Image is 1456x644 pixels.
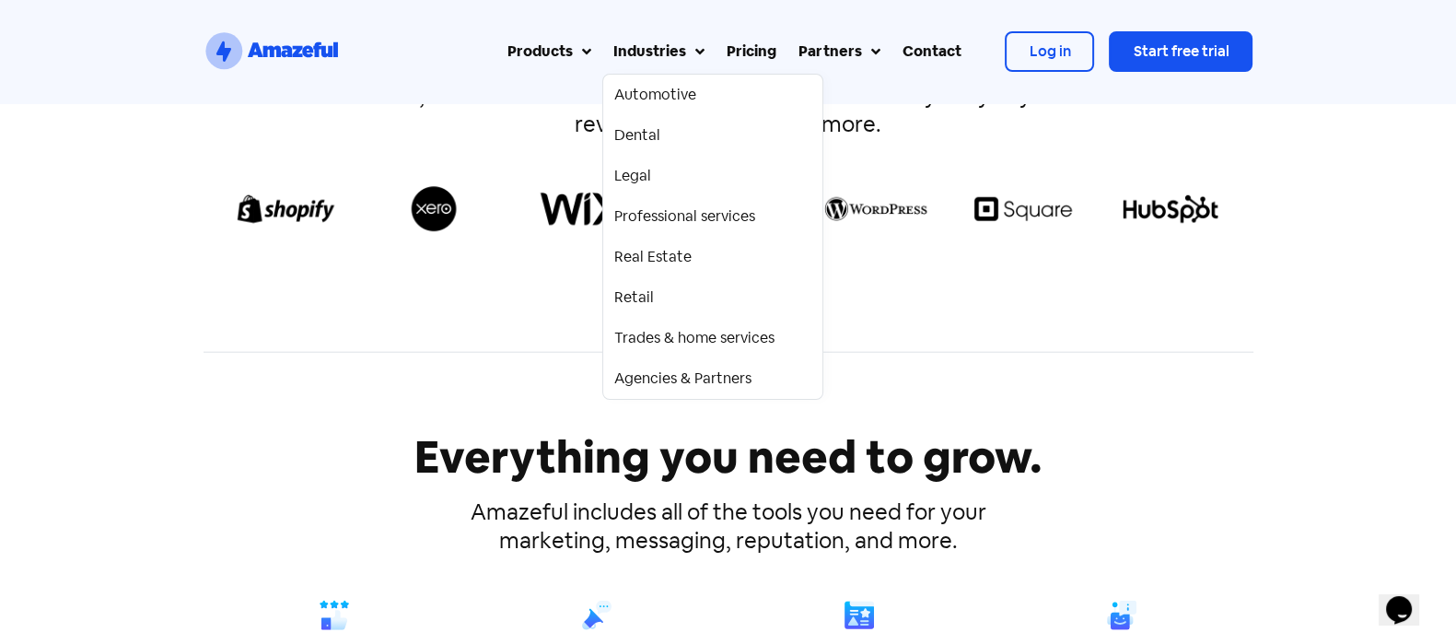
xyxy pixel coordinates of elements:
[507,41,573,63] div: Products
[613,41,686,63] div: Industries
[603,277,822,318] a: Retail
[603,196,822,237] a: Professional services
[614,205,755,228] div: Professional services
[1005,31,1094,72] a: Log in
[1133,41,1229,61] span: Start free trial
[213,81,1244,138] div: With more than 5,000 software integrations, Amazeful makes it easy to sync your customers for rev...
[614,165,651,187] div: Legal
[902,41,961,63] div: Contact
[603,115,822,156] a: Dental
[496,29,602,74] a: Products
[614,246,692,268] div: Real Estate
[1029,41,1070,61] span: Log in
[1109,31,1252,72] a: Start free trial
[204,435,1253,479] h3: Everything you need to grow.
[1379,570,1438,626] iframe: chat widget
[787,29,891,74] a: Partners
[603,75,822,115] a: Automotive
[614,327,775,349] div: Trades & home services
[891,29,972,74] a: Contact
[603,156,822,196] a: Legal
[603,237,822,277] a: Real Estate
[602,29,716,74] a: Industries
[798,41,861,63] div: Partners
[614,124,660,146] div: Dental
[716,29,787,74] a: Pricing
[603,318,822,358] a: Trades & home services
[204,498,1253,555] div: Amazeful includes all of the tools you need for your marketing, messaging, reputation, and more.
[727,41,776,63] div: Pricing
[614,368,751,390] div: Agencies & Partners
[203,29,341,74] a: SVG link
[603,358,822,399] a: Agencies & Partners
[614,287,654,309] div: Retail
[614,84,696,106] div: Automotive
